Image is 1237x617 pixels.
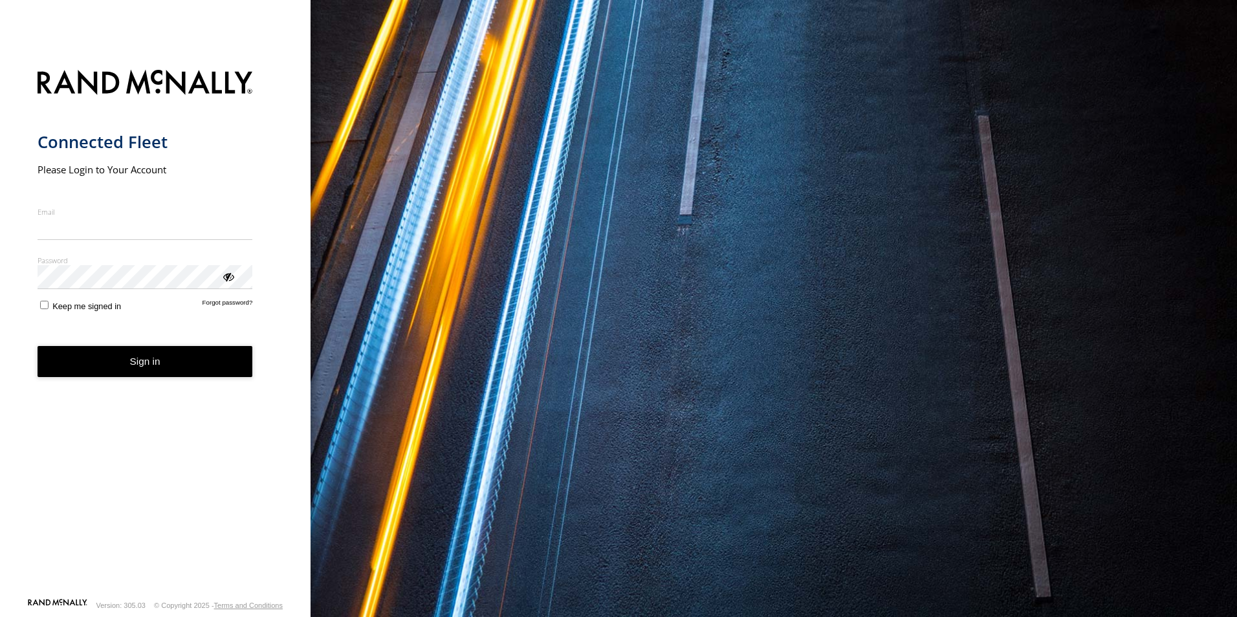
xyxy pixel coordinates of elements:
[38,67,253,100] img: Rand McNally
[154,601,283,609] div: © Copyright 2025 -
[38,207,253,217] label: Email
[52,301,121,311] span: Keep me signed in
[38,163,253,176] h2: Please Login to Your Account
[96,601,146,609] div: Version: 305.03
[38,255,253,265] label: Password
[38,131,253,153] h1: Connected Fleet
[28,599,87,612] a: Visit our Website
[38,62,274,598] form: main
[221,270,234,283] div: ViewPassword
[38,346,253,378] button: Sign in
[203,299,253,311] a: Forgot password?
[40,301,49,309] input: Keep me signed in
[214,601,283,609] a: Terms and Conditions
